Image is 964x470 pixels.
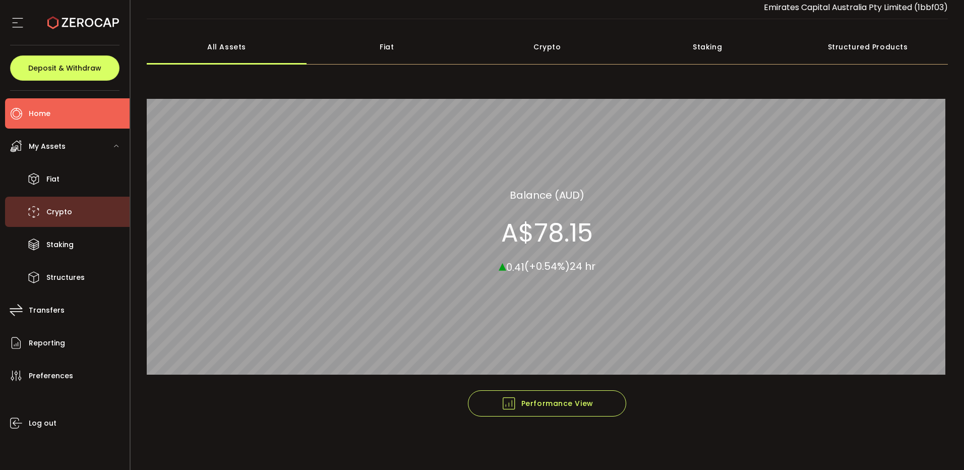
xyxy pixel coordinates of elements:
[10,55,119,81] button: Deposit & Withdraw
[307,29,467,65] div: Fiat
[510,187,584,202] section: Balance (AUD)
[788,29,948,65] div: Structured Products
[28,65,101,72] span: Deposit & Withdraw
[524,259,570,273] span: (+0.54%)
[29,303,65,318] span: Transfers
[570,259,595,273] span: 24 hr
[764,2,948,13] span: Emirates Capital Australia Pty Limited (1bbf03)
[467,29,627,65] div: Crypto
[29,416,56,431] span: Log out
[29,106,50,121] span: Home
[46,172,59,187] span: Fiat
[499,254,506,276] span: ▴
[46,205,72,219] span: Crypto
[627,29,788,65] div: Staking
[46,270,85,285] span: Structures
[29,369,73,383] span: Preferences
[506,260,524,274] span: 0.41
[501,396,593,411] span: Performance View
[46,238,74,252] span: Staking
[29,139,66,154] span: My Assets
[29,336,65,350] span: Reporting
[147,29,307,65] div: All Assets
[501,217,593,248] section: A$78.15
[468,390,626,417] button: Performance View
[914,422,964,470] iframe: Chat Widget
